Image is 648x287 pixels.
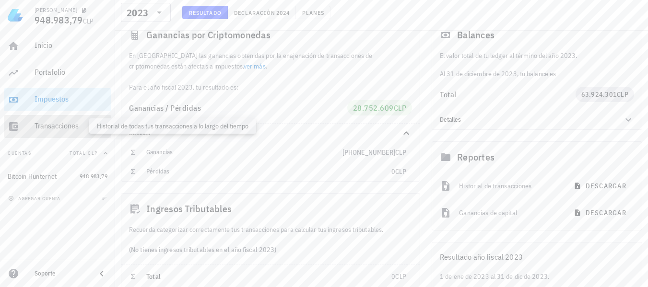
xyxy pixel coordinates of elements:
[121,3,171,22] div: 2023
[10,195,60,202] span: agregar cuenta
[432,271,642,282] div: 1 de ene de 2023 al 31 de dic de 2023.
[129,129,389,137] div: Detalles
[391,167,395,176] span: 0
[440,91,576,98] div: Total
[146,272,161,281] span: Total
[576,208,626,217] span: descargar
[302,9,325,16] span: Planes
[342,148,395,157] span: [PHONE_NUMBER]
[35,121,107,130] div: Transacciones
[129,103,201,113] span: Ganancias / Pérdidas
[35,6,77,14] div: [PERSON_NAME]
[35,270,88,277] div: Soporte
[4,88,111,111] a: Impuestos
[127,8,148,18] div: 2023
[276,9,290,16] span: 2024
[4,142,111,165] button: CuentasTotal CLP
[35,94,107,103] div: Impuestos
[459,202,560,223] div: Ganancias de capital
[182,6,228,19] button: Resultado
[395,148,406,157] span: CLP
[353,103,394,113] span: 28.752.609
[4,61,111,84] a: Portafolio
[35,68,107,77] div: Portafolio
[121,194,420,224] div: Ingresos Tributables
[8,172,57,181] div: Bitcoin Hunternet
[568,204,634,221] button: descargar
[80,172,107,180] span: 948.983,79
[394,103,407,113] span: CLP
[189,9,222,16] span: Resultado
[568,177,634,195] button: descargar
[581,90,617,99] span: 63.924.301
[4,165,111,188] a: Bitcoin Hunternet 948.983,79
[432,242,642,271] div: Resultado año fiscal 2023
[432,20,642,50] div: Balances
[121,20,420,50] div: Ganancias por Criptomonedas
[395,167,406,176] span: CLP
[8,8,23,23] img: LedgiFi
[432,50,642,79] div: Al 31 de diciembre de 2023, tu balance es
[440,50,634,61] p: El valor total de tu ledger al término del año 2023.
[83,17,94,25] span: CLP
[234,9,276,16] span: Declaración
[6,194,65,203] button: agregar cuenta
[617,90,628,99] span: CLP
[146,168,391,175] div: Pérdidas
[4,115,111,138] a: Transacciones
[4,34,111,57] a: Inicio
[121,124,420,143] div: Detalles
[228,6,296,19] button: Declaración 2024
[35,41,107,50] div: Inicio
[432,110,642,129] div: Detalles
[121,50,420,92] div: En [GEOGRAPHIC_DATA] las ganancias obtenidas por la enajenación de transacciones de criptomonedas...
[296,6,331,19] button: Planes
[432,142,642,172] div: Reportes
[70,150,98,156] span: Total CLP
[35,13,83,26] span: 948.983,79
[459,175,560,196] div: Historial de transacciones
[121,224,420,235] div: Recuerda categorizar correctamente tus transacciones para calcular tus ingresos tributables.
[146,149,342,156] div: Ganancias
[121,235,420,264] div: (No tienes ingresos tributables en el año fiscal 2023)
[395,272,406,281] span: CLP
[244,62,266,70] a: ver más
[391,272,395,281] span: 0
[576,182,626,190] span: descargar
[440,116,611,124] div: Detalles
